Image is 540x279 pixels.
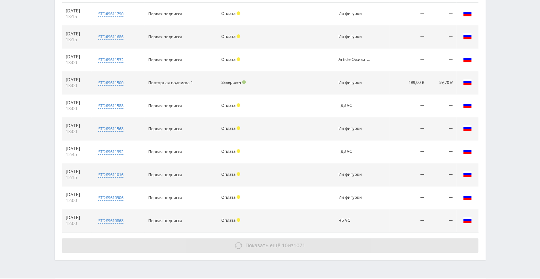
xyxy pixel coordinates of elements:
[66,175,88,181] div: 12:15
[338,149,371,154] div: ГДЗ VC
[463,193,472,201] img: rus.png
[245,242,280,249] span: Показать ещё
[390,26,428,49] td: —
[98,11,123,17] div: std#9611790
[148,57,182,62] span: Первая подписка
[66,106,88,112] div: 13:00
[98,195,123,201] div: std#9610906
[98,172,123,178] div: std#9611016
[390,3,428,26] td: —
[221,171,235,177] span: Оплата
[237,149,240,153] span: Холд
[148,126,182,131] span: Первая подписка
[428,163,456,186] td: —
[390,117,428,140] td: —
[66,54,88,60] div: [DATE]
[428,140,456,163] td: —
[390,186,428,209] td: —
[428,209,456,232] td: —
[237,34,240,38] span: Холд
[237,11,240,15] span: Холд
[338,34,371,39] div: Ии фигурки
[390,140,428,163] td: —
[245,242,305,249] span: из
[66,169,88,175] div: [DATE]
[463,216,472,224] img: rus.png
[98,57,123,63] div: std#9611532
[66,215,88,221] div: [DATE]
[66,14,88,20] div: 13:15
[463,101,472,109] img: rus.png
[463,170,472,178] img: rus.png
[338,218,371,223] div: ЧБ VC
[463,147,472,155] img: rus.png
[148,218,182,223] span: Первая подписка
[66,77,88,83] div: [DATE]
[463,78,472,86] img: rus.png
[242,80,246,84] span: Подтвержден
[338,195,371,200] div: Ии фигурки
[463,55,472,63] img: rus.png
[148,172,182,177] span: Первая подписка
[428,117,456,140] td: —
[390,163,428,186] td: —
[237,103,240,107] span: Холд
[148,34,182,39] span: Первая подписка
[338,11,371,16] div: Ии фигурки
[338,57,371,62] div: Article Оживить фото
[62,238,478,253] button: Показать ещё 10из1071
[463,124,472,132] img: rus.png
[66,198,88,204] div: 12:00
[98,126,123,132] div: std#9611568
[428,3,456,26] td: —
[66,8,88,14] div: [DATE]
[338,172,371,177] div: Ии фигурки
[98,218,123,224] div: std#9610868
[148,149,182,154] span: Первая подписка
[221,11,235,16] span: Оплата
[221,34,235,39] span: Оплата
[237,195,240,199] span: Холд
[338,126,371,131] div: Ии фигурки
[221,217,235,223] span: Оплата
[237,172,240,176] span: Холд
[390,209,428,232] td: —
[66,192,88,198] div: [DATE]
[66,83,88,89] div: 13:00
[428,94,456,117] td: —
[221,148,235,154] span: Оплата
[148,195,182,200] span: Первая подписка
[98,103,123,109] div: std#9611588
[282,242,288,249] span: 10
[98,80,123,86] div: std#9611500
[221,57,235,62] span: Оплата
[428,49,456,71] td: —
[66,129,88,135] div: 13:00
[221,102,235,108] span: Оплата
[66,100,88,106] div: [DATE]
[237,57,240,61] span: Холд
[428,26,456,49] td: —
[390,94,428,117] td: —
[237,126,240,130] span: Холд
[148,103,182,108] span: Первая подписка
[66,152,88,158] div: 12:45
[428,186,456,209] td: —
[148,80,193,85] span: Повторная подписка 1
[390,49,428,71] td: —
[390,71,428,94] td: 199,00 ₽
[66,31,88,37] div: [DATE]
[338,80,371,85] div: Ии фигурки
[221,194,235,200] span: Оплата
[98,149,123,155] div: std#9611392
[428,71,456,94] td: 59,70 ₽
[338,103,371,108] div: ГДЗ VC
[98,34,123,40] div: std#9611686
[237,218,240,222] span: Холд
[66,123,88,129] div: [DATE]
[463,32,472,40] img: rus.png
[66,37,88,43] div: 13:15
[463,9,472,18] img: rus.png
[66,60,88,66] div: 13:00
[148,11,182,16] span: Первая подписка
